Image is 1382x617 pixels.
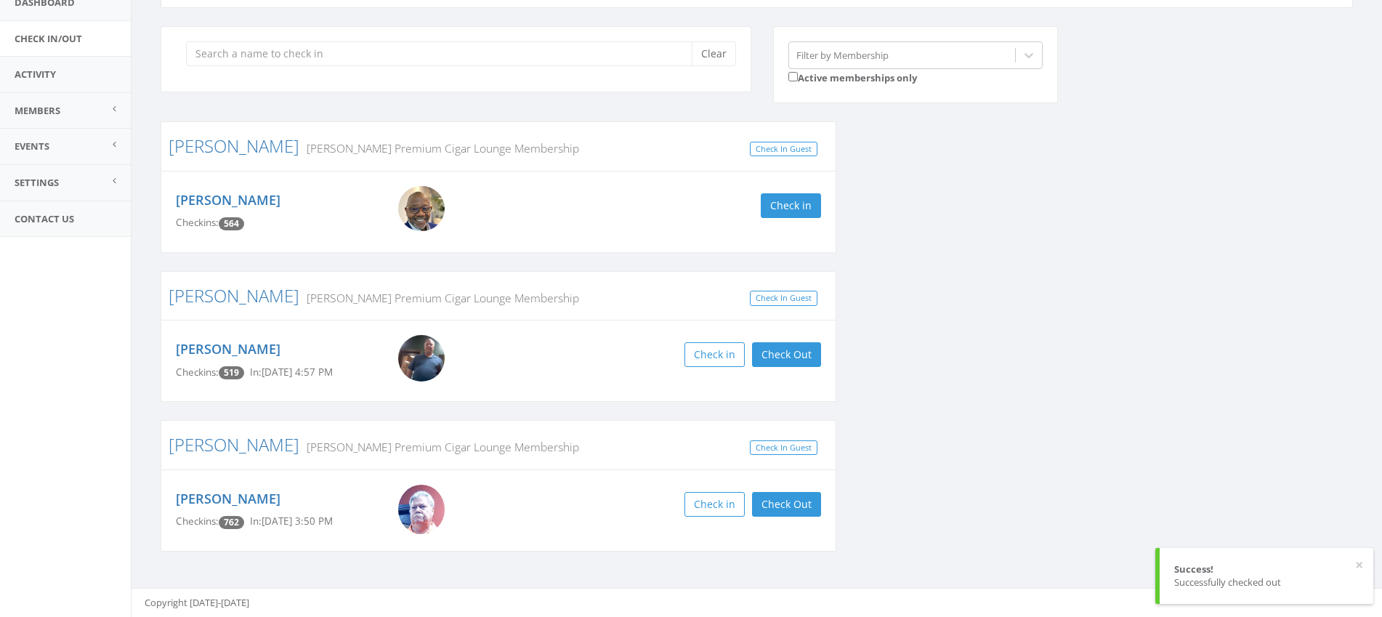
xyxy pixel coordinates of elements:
[1174,562,1359,576] div: Success!
[169,432,299,456] a: [PERSON_NAME]
[398,186,445,232] img: VP.jpg
[250,366,333,379] span: In: [DATE] 4:57 PM
[299,290,579,306] small: [PERSON_NAME] Premium Cigar Lounge Membership
[1174,576,1359,589] div: Successfully checked out
[684,342,745,367] button: Check in
[761,193,821,218] button: Check in
[219,516,244,529] span: Checkin count
[15,104,60,117] span: Members
[692,41,736,66] button: Clear
[398,335,445,382] img: Kevin_Howerton.png
[796,48,889,62] div: Filter by Membership
[176,191,280,209] a: [PERSON_NAME]
[176,366,219,379] span: Checkins:
[169,134,299,158] a: [PERSON_NAME]
[250,515,333,528] span: In: [DATE] 3:50 PM
[398,485,445,534] img: Big_Mike.jpg
[15,212,74,225] span: Contact Us
[684,492,745,517] button: Check in
[299,140,579,156] small: [PERSON_NAME] Premium Cigar Lounge Membership
[752,492,821,517] button: Check Out
[752,342,821,367] button: Check Out
[219,366,244,379] span: Checkin count
[750,291,817,306] a: Check In Guest
[132,588,1382,617] footer: Copyright [DATE]-[DATE]
[176,340,280,358] a: [PERSON_NAME]
[299,439,579,455] small: [PERSON_NAME] Premium Cigar Lounge Membership
[750,142,817,157] a: Check In Guest
[176,216,219,229] span: Checkins:
[219,217,244,230] span: Checkin count
[788,72,798,81] input: Active memberships only
[788,69,917,85] label: Active memberships only
[186,41,703,66] input: Search a name to check in
[1355,558,1363,573] button: ×
[15,176,59,189] span: Settings
[750,440,817,456] a: Check In Guest
[176,515,219,528] span: Checkins:
[176,490,280,507] a: [PERSON_NAME]
[15,140,49,153] span: Events
[169,283,299,307] a: [PERSON_NAME]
